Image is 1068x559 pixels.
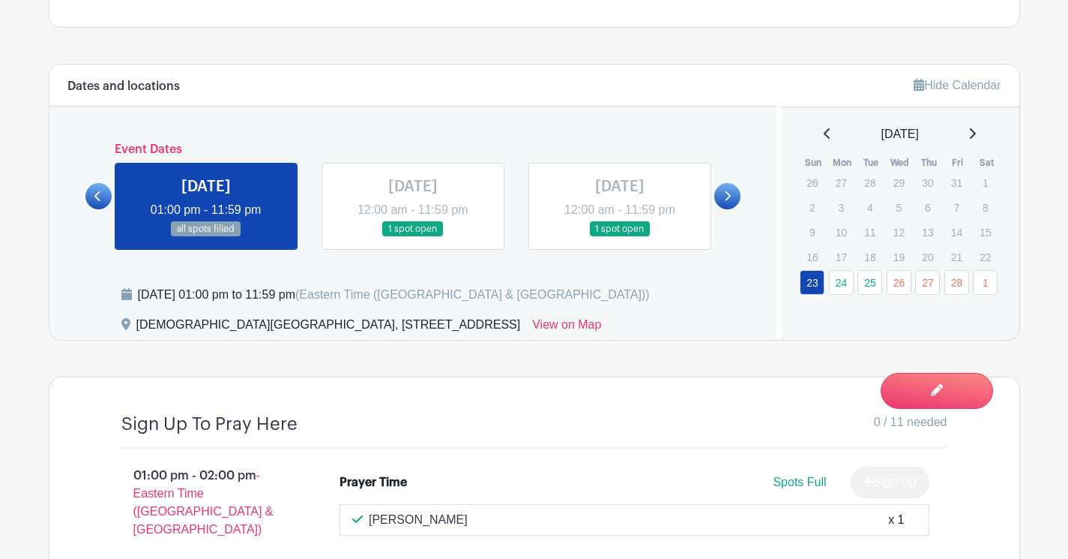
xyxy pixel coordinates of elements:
[886,155,915,170] th: Wed
[857,155,886,170] th: Tue
[944,270,969,295] a: 28
[973,171,998,194] p: 1
[915,221,940,244] p: 13
[915,196,940,219] p: 6
[112,143,715,157] h6: Event Dates
[799,155,828,170] th: Sun
[881,125,919,143] span: [DATE]
[944,196,969,219] p: 7
[973,196,998,219] p: 8
[857,196,882,219] p: 4
[887,196,911,219] p: 5
[914,79,1001,92] a: Hide Calendar
[800,221,824,244] p: 9
[915,245,940,269] p: 20
[915,171,940,194] p: 30
[973,245,998,269] p: 22
[340,473,407,491] div: Prayer Time
[829,270,854,295] a: 24
[857,270,882,295] a: 25
[857,171,882,194] p: 28
[800,171,824,194] p: 26
[973,221,998,244] p: 15
[887,221,911,244] p: 12
[136,316,521,340] div: [DEMOGRAPHIC_DATA][GEOGRAPHIC_DATA], [STREET_ADDRESS]
[121,413,298,435] h4: Sign Up To Pray Here
[857,245,882,269] p: 18
[914,155,944,170] th: Thu
[532,316,601,340] a: View on Map
[295,288,650,301] span: (Eastern Time ([GEOGRAPHIC_DATA] & [GEOGRAPHIC_DATA]))
[773,476,826,488] span: Spots Full
[829,245,854,269] p: 17
[944,245,969,269] p: 21
[888,511,904,529] div: x 1
[800,196,824,219] p: 2
[972,155,1001,170] th: Sat
[828,155,857,170] th: Mon
[944,221,969,244] p: 14
[887,171,911,194] p: 29
[973,270,998,295] a: 1
[800,245,824,269] p: 16
[97,461,316,545] p: 01:00 pm - 02:00 pm
[915,270,940,295] a: 27
[829,221,854,244] p: 10
[944,155,973,170] th: Fri
[887,270,911,295] a: 26
[829,171,854,194] p: 27
[369,511,468,529] p: [PERSON_NAME]
[67,80,180,94] h6: Dates and locations
[857,221,882,244] p: 11
[829,196,854,219] p: 3
[944,171,969,194] p: 31
[874,413,947,431] span: 0 / 11 needed
[800,270,824,295] a: 23
[887,245,911,269] p: 19
[133,469,274,536] span: - Eastern Time ([GEOGRAPHIC_DATA] & [GEOGRAPHIC_DATA])
[138,286,650,304] div: [DATE] 01:00 pm to 11:59 pm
